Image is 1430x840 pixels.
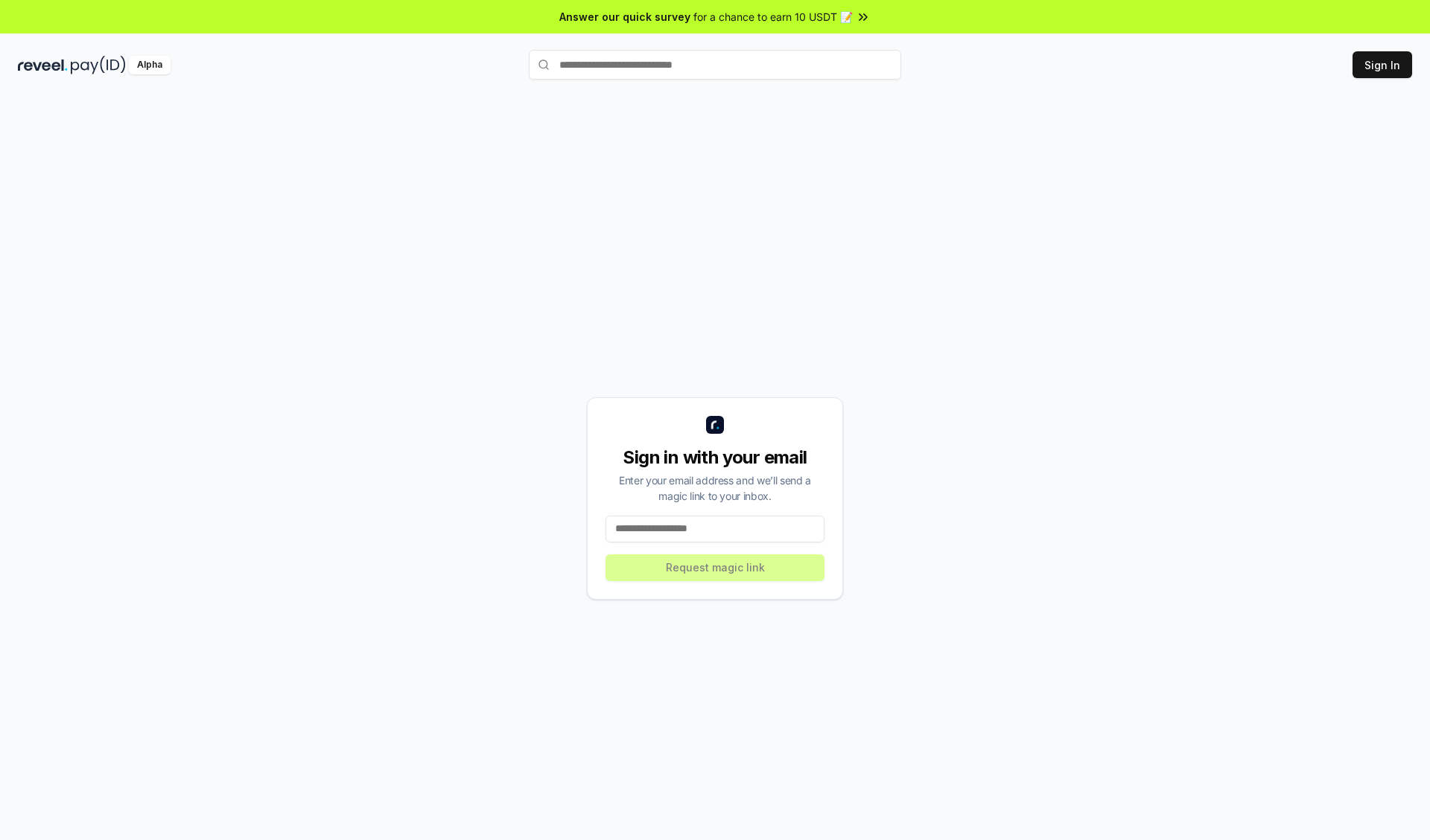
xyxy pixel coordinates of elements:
div: Alpha [129,56,171,74]
div: Sign in with your email [606,446,824,469]
img: logo_small [706,416,724,434]
button: Sign In [1353,51,1412,78]
span: for a chance to earn 10 USDT 📝 [693,9,853,25]
img: reveel_dark [18,56,68,74]
span: Answer our quick survey [559,9,690,25]
div: Enter your email address and we’ll send a magic link to your inbox. [606,472,824,504]
img: pay_id [71,56,126,74]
